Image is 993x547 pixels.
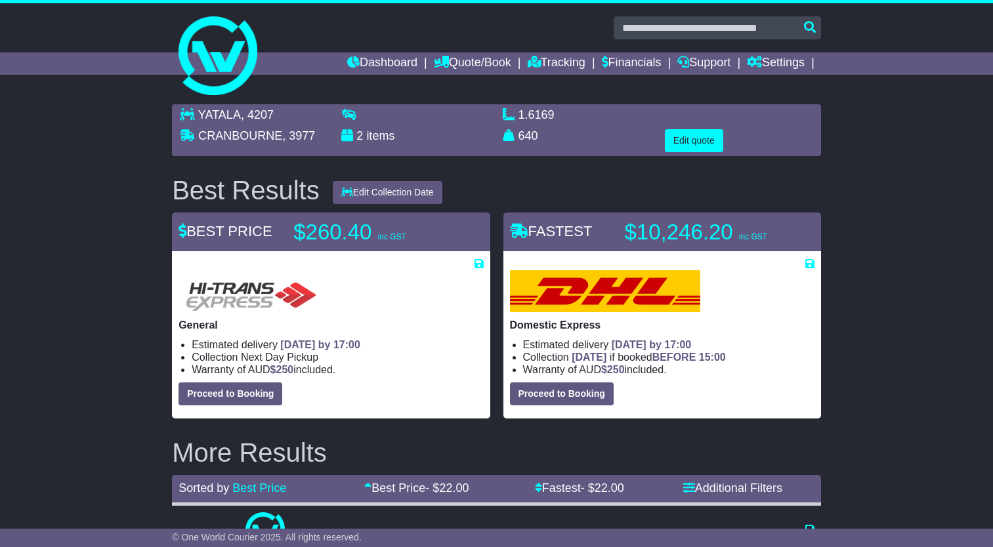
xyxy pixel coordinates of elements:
[232,481,286,495] a: Best Price
[241,108,274,121] span: , 4207
[434,52,511,75] a: Quote/Book
[518,129,538,142] span: 640
[192,351,483,363] li: Collection
[683,481,782,495] a: Additional Filters
[625,219,789,245] p: $10,246.20
[535,481,624,495] a: Fastest- $22.00
[439,481,469,495] span: 22.00
[356,129,363,142] span: 2
[612,339,692,350] span: [DATE] by 17:00
[510,223,593,239] span: FASTEST
[293,219,457,245] p: $260.40
[179,319,483,331] p: General
[518,108,555,121] span: 1.6169
[665,129,723,152] button: Edit quote
[523,363,814,376] li: Warranty of AUD included.
[276,364,294,375] span: 250
[572,352,606,363] span: [DATE]
[198,108,241,121] span: YATALA
[652,352,696,363] span: BEFORE
[333,181,442,204] button: Edit Collection Date
[581,481,624,495] span: - $
[699,352,726,363] span: 15:00
[747,52,805,75] a: Settings
[523,351,814,363] li: Collection
[179,223,272,239] span: BEST PRICE
[510,382,614,405] button: Proceed to Booking
[510,319,814,331] p: Domestic Express
[192,338,483,351] li: Estimated delivery
[739,232,767,241] span: inc GST
[198,129,282,142] span: CRANBOURNE
[179,481,229,495] span: Sorted by
[172,532,362,542] span: © One World Courier 2025. All rights reserved.
[677,52,730,75] a: Support
[280,339,360,350] span: [DATE] by 17:00
[179,382,282,405] button: Proceed to Booking
[241,352,318,363] span: Next Day Pickup
[366,129,394,142] span: items
[364,481,469,495] a: Best Price- $22.00
[510,270,700,312] img: DHL: Domestic Express
[607,364,625,375] span: 250
[347,52,417,75] a: Dashboard
[172,438,821,467] h2: More Results
[282,129,315,142] span: , 3977
[595,481,624,495] span: 22.00
[192,363,483,376] li: Warranty of AUD included.
[523,338,814,351] li: Estimated delivery
[378,232,406,241] span: inc GST
[572,352,725,363] span: if booked
[528,52,585,75] a: Tracking
[601,364,625,375] span: $
[165,176,326,205] div: Best Results
[425,481,469,495] span: - $
[179,270,322,312] img: HiTrans (Machship): General
[602,52,662,75] a: Financials
[270,364,294,375] span: $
